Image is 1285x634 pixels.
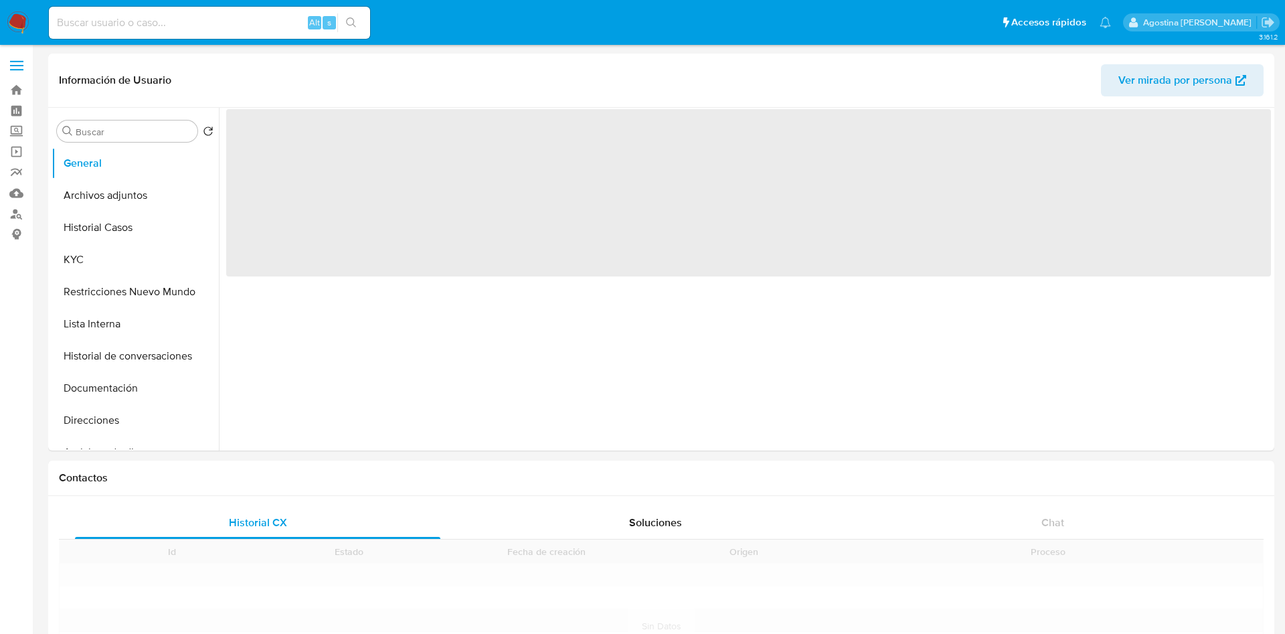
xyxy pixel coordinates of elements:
button: Anticipos de dinero [52,437,219,469]
input: Buscar usuario o caso... [49,14,370,31]
span: s [327,16,331,29]
button: Direcciones [52,404,219,437]
span: Alt [309,16,320,29]
button: KYC [52,244,219,276]
h1: Contactos [59,471,1264,485]
span: Historial CX [229,515,287,530]
span: Soluciones [629,515,682,530]
button: Lista Interna [52,308,219,340]
button: Historial Casos [52,212,219,244]
span: ‌ [226,109,1271,276]
button: search-icon [337,13,365,32]
button: Restricciones Nuevo Mundo [52,276,219,308]
a: Notificaciones [1100,17,1111,28]
p: agostina.faruolo@mercadolibre.com [1143,16,1256,29]
input: Buscar [76,126,192,138]
button: Archivos adjuntos [52,179,219,212]
a: Salir [1261,15,1275,29]
span: Ver mirada por persona [1118,64,1232,96]
button: Historial de conversaciones [52,340,219,372]
h1: Información de Usuario [59,74,171,87]
span: Chat [1041,515,1064,530]
button: General [52,147,219,179]
button: Buscar [62,126,73,137]
button: Documentación [52,372,219,404]
button: Ver mirada por persona [1101,64,1264,96]
span: Accesos rápidos [1011,15,1086,29]
button: Volver al orden por defecto [203,126,213,141]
